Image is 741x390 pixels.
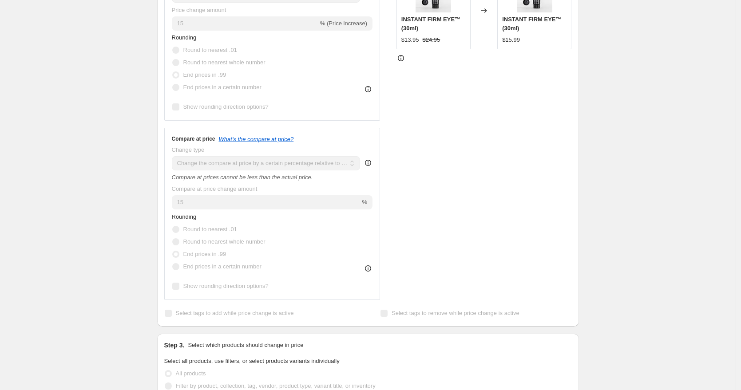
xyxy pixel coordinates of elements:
[502,16,561,32] span: INSTANT FIRM EYE™ (30ml)
[362,199,367,205] span: %
[364,158,372,167] div: help
[172,146,205,153] span: Change type
[172,195,361,209] input: 20
[172,135,215,142] h3: Compare at price
[392,310,519,316] span: Select tags to remove while price change is active
[164,358,340,364] span: Select all products, use filters, or select products variants individually
[423,35,440,44] strike: $24.95
[172,185,258,192] span: Compare at price change amount
[176,370,206,377] span: All products
[183,238,265,245] span: Round to nearest whole number
[176,310,294,316] span: Select tags to add while price change is active
[172,174,313,181] i: Compare at prices cannot be less than the actual price.
[188,341,303,350] p: Select which products should change in price
[172,34,197,41] span: Rounding
[183,103,269,110] span: Show rounding direction options?
[172,7,226,13] span: Price change amount
[172,213,197,220] span: Rounding
[401,35,419,44] div: $13.95
[183,59,265,66] span: Round to nearest whole number
[183,283,269,289] span: Show rounding direction options?
[183,226,237,232] span: Round to nearest .01
[320,20,367,27] span: % (Price increase)
[183,251,226,257] span: End prices in .99
[401,16,460,32] span: INSTANT FIRM EYE™ (30ml)
[176,382,376,389] span: Filter by product, collection, tag, vendor, product type, variant title, or inventory
[183,263,262,270] span: End prices in a certain number
[219,136,294,142] button: What's the compare at price?
[502,35,520,44] div: $15.99
[172,16,318,31] input: -15
[183,47,237,53] span: Round to nearest .01
[183,84,262,91] span: End prices in a certain number
[164,341,185,350] h2: Step 3.
[183,71,226,78] span: End prices in .99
